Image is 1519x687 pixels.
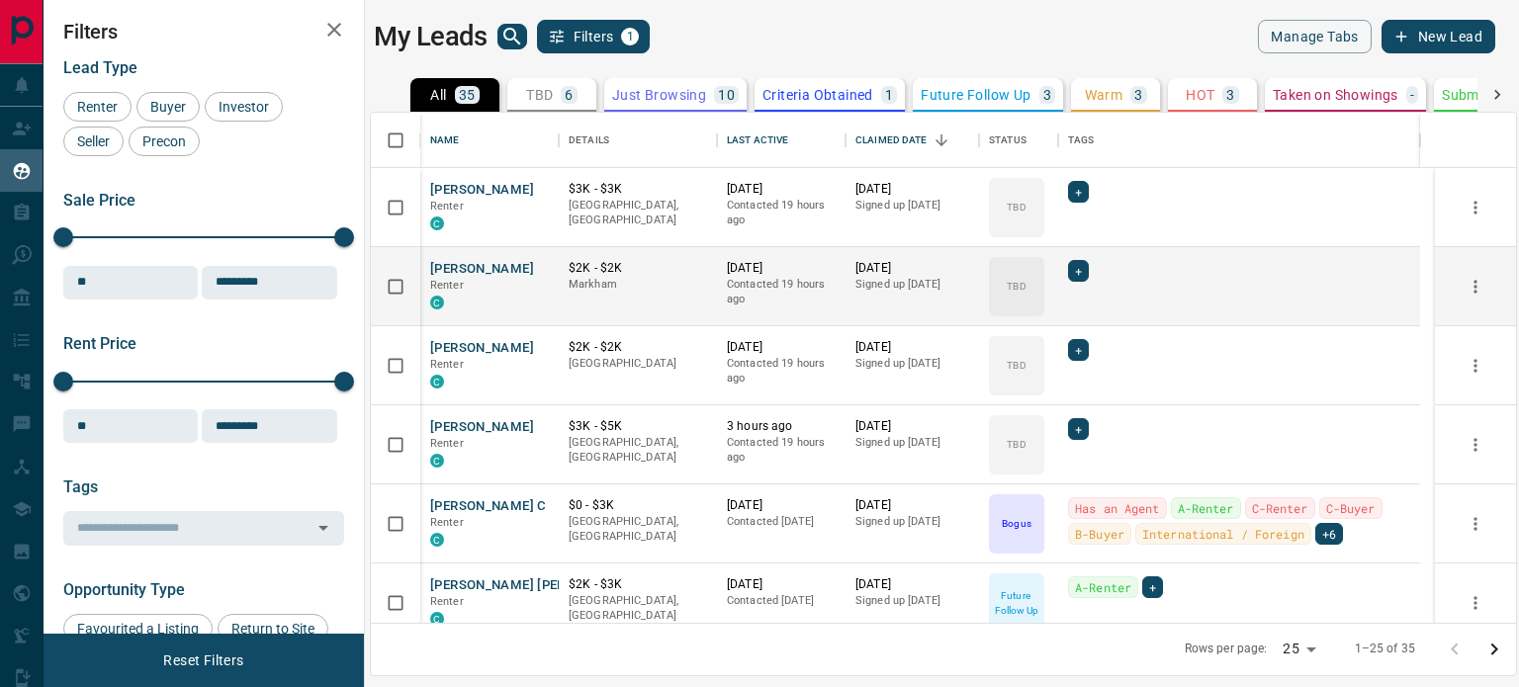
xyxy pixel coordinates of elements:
[1068,113,1095,168] div: Tags
[559,113,717,168] div: Details
[224,621,321,637] span: Return to Site
[727,339,836,356] p: [DATE]
[430,375,444,388] div: condos.ca
[1134,88,1142,102] p: 3
[430,113,460,168] div: Name
[143,99,193,115] span: Buyer
[430,181,534,200] button: [PERSON_NAME]
[1142,576,1163,598] div: +
[430,612,444,626] div: condos.ca
[1186,88,1214,102] p: HOT
[855,113,928,168] div: Claimed Date
[569,277,707,293] p: Markham
[855,435,969,451] p: Signed up [DATE]
[1075,340,1082,360] span: +
[430,576,641,595] button: [PERSON_NAME] [PERSON_NAME]
[63,20,344,43] h2: Filters
[430,454,444,468] div: condos.ca
[855,356,969,372] p: Signed up [DATE]
[1226,88,1234,102] p: 3
[430,358,464,371] span: Renter
[70,133,117,149] span: Seller
[135,133,193,149] span: Precon
[1085,88,1123,102] p: Warm
[1075,577,1131,597] span: A-Renter
[855,181,969,198] p: [DATE]
[921,88,1030,102] p: Future Follow Up
[727,435,836,466] p: Contacted 19 hours ago
[1252,498,1308,518] span: C-Renter
[374,21,488,52] h1: My Leads
[727,497,836,514] p: [DATE]
[1068,260,1089,282] div: +
[1355,641,1415,657] p: 1–25 of 35
[565,88,573,102] p: 6
[569,418,707,435] p: $3K - $5K
[430,533,444,547] div: condos.ca
[1461,351,1490,381] button: more
[1007,358,1026,373] p: TBD
[430,279,464,292] span: Renter
[727,277,836,307] p: Contacted 19 hours ago
[1178,498,1234,518] span: A-Renter
[70,621,206,637] span: Favourited a Listing
[1149,577,1156,597] span: +
[727,576,836,593] p: [DATE]
[727,593,836,609] p: Contacted [DATE]
[885,88,893,102] p: 1
[979,113,1058,168] div: Status
[1461,588,1490,618] button: more
[727,260,836,277] p: [DATE]
[430,437,464,450] span: Renter
[1461,509,1490,539] button: more
[70,99,125,115] span: Renter
[430,260,534,279] button: [PERSON_NAME]
[727,181,836,198] p: [DATE]
[1322,524,1336,544] span: +6
[569,356,707,372] p: [GEOGRAPHIC_DATA]
[1275,635,1322,663] div: 25
[497,24,527,49] button: search button
[1075,419,1082,439] span: +
[136,92,200,122] div: Buyer
[1007,437,1026,452] p: TBD
[310,514,337,542] button: Open
[612,88,706,102] p: Just Browsing
[855,260,969,277] p: [DATE]
[430,296,444,309] div: condos.ca
[855,497,969,514] p: [DATE]
[762,88,873,102] p: Criteria Obtained
[459,88,476,102] p: 35
[1273,88,1398,102] p: Taken on Showings
[430,216,444,230] div: condos.ca
[569,339,707,356] p: $2K - $2K
[1142,524,1304,544] span: International / Foreign
[855,576,969,593] p: [DATE]
[1068,181,1089,203] div: +
[63,191,135,210] span: Sale Price
[1382,20,1495,53] button: New Lead
[928,127,955,154] button: Sort
[569,576,707,593] p: $2K - $3K
[623,30,637,43] span: 1
[1185,641,1268,657] p: Rows per page:
[420,113,559,168] div: Name
[727,514,836,530] p: Contacted [DATE]
[727,356,836,386] p: Contacted 19 hours ago
[526,88,553,102] p: TBD
[430,418,534,437] button: [PERSON_NAME]
[718,88,735,102] p: 10
[569,198,707,228] p: [GEOGRAPHIC_DATA], [GEOGRAPHIC_DATA]
[569,260,707,277] p: $2K - $2K
[1410,88,1414,102] p: -
[430,595,464,608] span: Renter
[1258,20,1371,53] button: Manage Tabs
[989,113,1027,168] div: Status
[1474,630,1514,669] button: Go to next page
[717,113,846,168] div: Last Active
[1075,498,1160,518] span: Has an Agent
[1058,113,1420,168] div: Tags
[430,88,446,102] p: All
[1007,200,1026,215] p: TBD
[569,181,707,198] p: $3K - $3K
